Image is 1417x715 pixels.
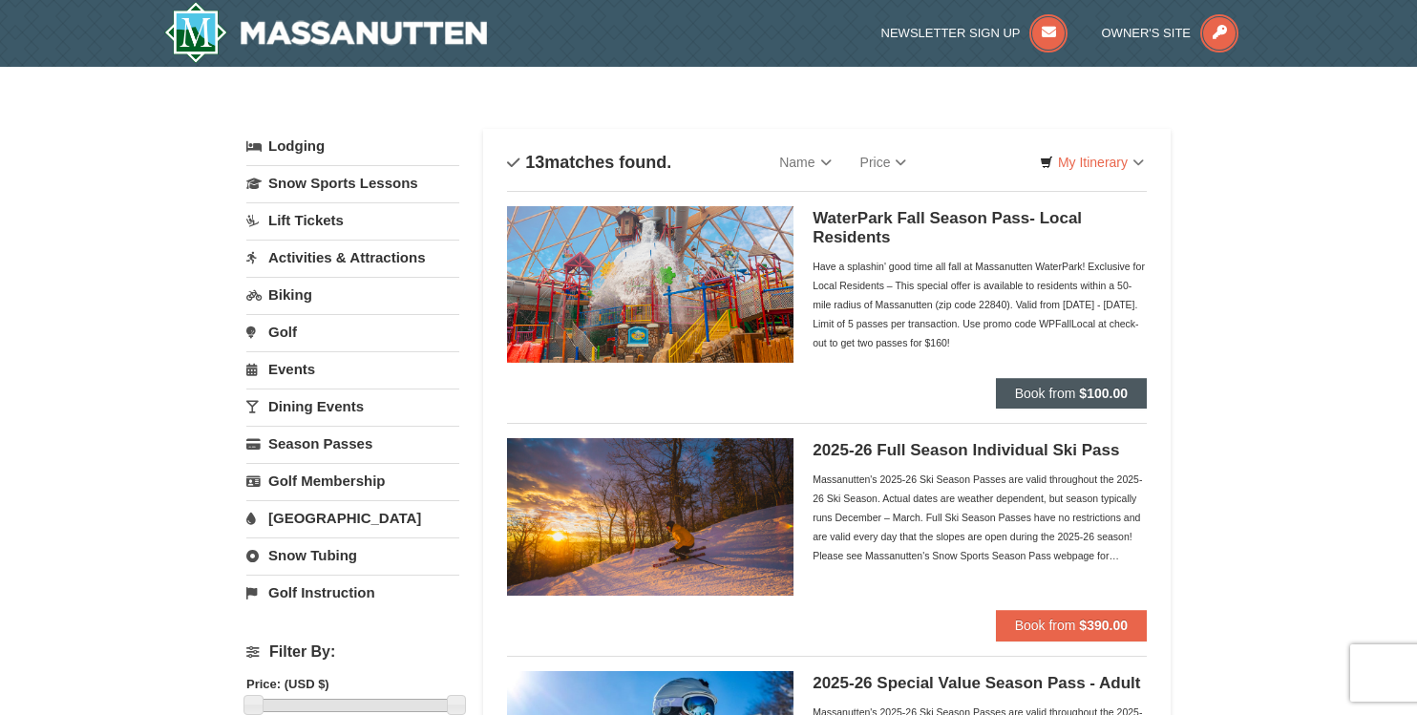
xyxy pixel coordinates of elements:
[881,26,1068,40] a: Newsletter Sign Up
[246,426,459,461] a: Season Passes
[881,26,1021,40] span: Newsletter Sign Up
[525,153,544,172] span: 13
[813,674,1147,693] h5: 2025-26 Special Value Season Pass - Adult
[246,240,459,275] a: Activities & Attractions
[765,143,845,181] a: Name
[996,378,1147,409] button: Book from $100.00
[1027,148,1156,177] a: My Itinerary
[813,441,1147,460] h5: 2025-26 Full Season Individual Ski Pass
[246,314,459,349] a: Golf
[813,257,1147,352] div: Have a splashin' good time all fall at Massanutten WaterPark! Exclusive for Local Residents – Thi...
[1015,618,1076,633] span: Book from
[246,575,459,610] a: Golf Instruction
[246,500,459,536] a: [GEOGRAPHIC_DATA]
[246,643,459,661] h4: Filter By:
[507,438,793,595] img: 6619937-208-2295c65e.jpg
[813,470,1147,565] div: Massanutten's 2025-26 Ski Season Passes are valid throughout the 2025-26 Ski Season. Actual dates...
[846,143,921,181] a: Price
[246,537,459,573] a: Snow Tubing
[1079,386,1128,401] strong: $100.00
[1102,26,1192,40] span: Owner's Site
[246,277,459,312] a: Biking
[507,206,793,363] img: 6619937-212-8c750e5f.jpg
[1102,26,1239,40] a: Owner's Site
[246,389,459,424] a: Dining Events
[246,351,459,387] a: Events
[507,153,671,172] h4: matches found.
[164,2,487,63] img: Massanutten Resort Logo
[246,463,459,498] a: Golf Membership
[164,2,487,63] a: Massanutten Resort
[246,165,459,200] a: Snow Sports Lessons
[1015,386,1076,401] span: Book from
[246,202,459,238] a: Lift Tickets
[996,610,1147,641] button: Book from $390.00
[813,209,1147,247] h5: WaterPark Fall Season Pass- Local Residents
[246,677,329,691] strong: Price: (USD $)
[246,129,459,163] a: Lodging
[1079,618,1128,633] strong: $390.00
